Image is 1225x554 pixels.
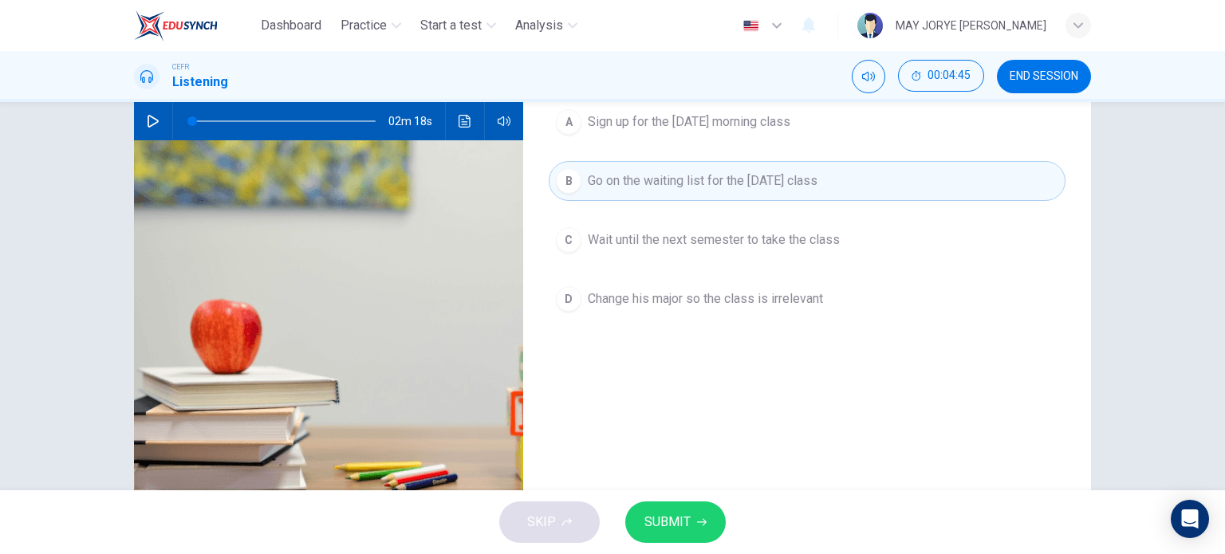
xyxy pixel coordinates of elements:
img: Profile picture [857,13,883,38]
button: Click to see the audio transcription [452,102,478,140]
button: Practice [334,11,408,40]
span: CEFR [172,61,189,73]
span: Change his major so the class is irrelevant [588,289,823,308]
span: Analysis [515,16,563,35]
button: CWait until the next semester to take the class [549,220,1065,260]
div: MAY JORYE [PERSON_NAME] [896,16,1046,35]
button: DChange his major so the class is irrelevant [549,279,1065,319]
button: BGo on the waiting list for the [DATE] class [549,161,1065,201]
div: D [556,286,581,312]
button: END SESSION [997,60,1091,93]
div: Hide [898,60,984,93]
a: EduSynch logo [134,10,254,41]
span: 02m 18s [388,102,445,140]
img: en [741,20,761,32]
div: C [556,227,581,253]
button: ASign up for the [DATE] morning class [549,102,1065,142]
span: Start a test [420,16,482,35]
h1: Listening [172,73,228,92]
img: EduSynch logo [134,10,218,41]
img: Listen to this clip about Enrollment Centers before answering the questions: [134,140,523,528]
span: 00:04:45 [928,69,971,82]
span: Wait until the next semester to take the class [588,230,840,249]
button: Analysis [509,11,584,40]
div: B [556,168,581,194]
div: A [556,109,581,135]
button: Start a test [414,11,502,40]
div: Open Intercom Messenger [1171,500,1209,538]
button: SUBMIT [625,501,726,543]
span: Dashboard [261,16,321,35]
span: Go on the waiting list for the [DATE] class [588,171,817,191]
div: Mute [852,60,885,93]
span: Practice [341,16,387,35]
span: SUBMIT [644,511,691,533]
button: 00:04:45 [898,60,984,92]
button: Dashboard [254,11,328,40]
span: END SESSION [1010,70,1078,83]
span: Sign up for the [DATE] morning class [588,112,790,132]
